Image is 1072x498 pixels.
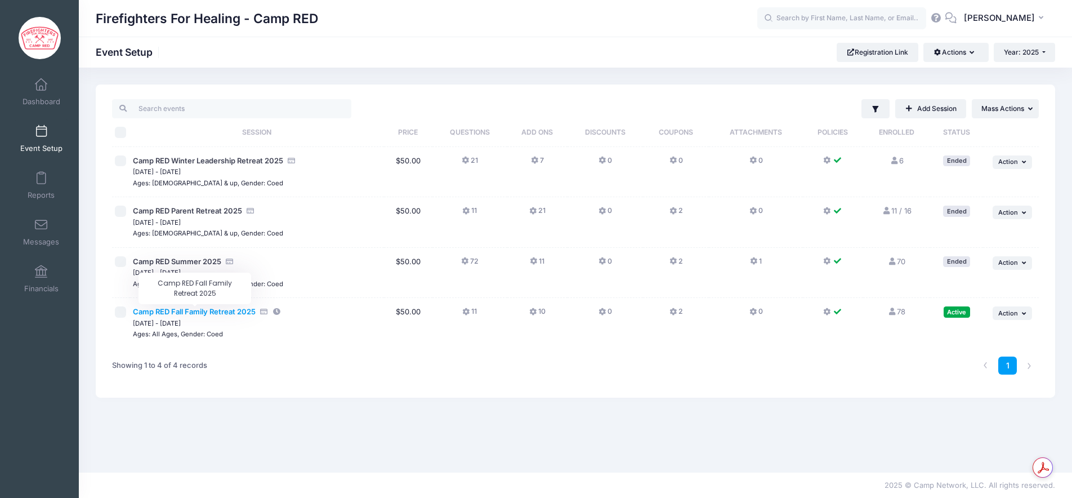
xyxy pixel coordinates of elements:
button: Action [993,206,1032,219]
button: 7 [531,155,544,172]
span: Messages [23,237,59,247]
span: Action [998,309,1018,317]
span: Financials [24,284,59,294]
a: Registration Link [837,43,918,62]
th: Discounts [568,118,644,147]
span: Reports [28,190,55,200]
span: [PERSON_NAME] [964,12,1035,24]
button: Action [993,155,1032,169]
a: 6 [890,156,903,165]
button: 0 [669,155,683,172]
a: 70 [888,257,905,266]
small: [DATE] - [DATE] [133,168,181,176]
span: Camp RED Summer 2025 [133,257,221,266]
span: Action [998,208,1018,216]
span: Camp RED Fall Family Retreat 2025 [133,307,256,316]
button: 1 [750,256,762,273]
span: Dashboard [23,97,60,106]
span: Camp RED Winter Leadership Retreat 2025 [133,156,283,165]
div: Ended [943,256,970,267]
div: Active [944,306,970,317]
th: Attachments [709,118,803,147]
a: Dashboard [15,72,68,112]
small: Ages: All Ages, Gender: Coed [133,330,223,338]
button: 21 [529,206,546,222]
button: 72 [461,256,479,273]
button: 10 [529,306,546,323]
th: Status [930,118,983,147]
span: Camp RED Parent Retreat 2025 [133,206,242,215]
div: Ended [943,155,970,166]
span: Year: 2025 [1004,48,1039,56]
span: Action [998,259,1018,266]
div: Ended [943,206,970,216]
button: Actions [923,43,988,62]
img: Firefighters For Healing - Camp RED [19,17,61,59]
th: Policies [803,118,863,147]
i: Accepting Credit Card Payments [259,308,268,315]
span: Event Setup [20,144,62,153]
button: [PERSON_NAME] [957,6,1055,32]
span: Discounts [585,128,626,136]
i: Accepting Credit Card Payments [245,207,254,215]
button: 0 [749,306,763,323]
td: $50.00 [384,248,432,299]
button: 0 [598,206,612,222]
a: Financials [15,259,68,299]
input: Search events [112,99,351,118]
th: Enrolled [863,118,931,147]
span: Questions [450,128,490,136]
td: $50.00 [384,298,432,348]
div: Camp RED Fall Family Retreat 2025 [139,273,251,304]
button: Action [993,256,1032,270]
i: This session is currently scheduled to pause registration at 23:59 PM America/Chicago on 09/15/2025. [272,308,281,315]
span: Policies [818,128,848,136]
button: Year: 2025 [994,43,1055,62]
th: Coupons [643,118,709,147]
small: [DATE] - [DATE] [133,269,181,277]
small: Ages: [DEMOGRAPHIC_DATA] & up, Gender: Coed [133,280,283,288]
button: 0 [749,206,763,222]
button: 2 [669,306,683,323]
span: Coupons [659,128,693,136]
span: Add Ons [521,128,553,136]
small: Ages: [DEMOGRAPHIC_DATA] & up, Gender: Coed [133,229,283,237]
a: 78 [888,307,905,316]
button: Mass Actions [972,99,1039,118]
th: Questions [432,118,507,147]
h1: Firefighters For Healing - Camp RED [96,6,318,32]
th: Add Ons [507,118,568,147]
th: Session [130,118,384,147]
button: 21 [462,155,478,172]
i: Accepting Credit Card Payments [225,258,234,265]
a: Messages [15,212,68,252]
div: Showing 1 to 4 of 4 records [112,353,207,379]
button: 0 [598,155,612,172]
a: 11 / 16 [882,206,911,215]
a: Event Setup [15,119,68,158]
button: 0 [598,256,612,273]
a: 1 [998,357,1017,375]
button: 11 [530,256,544,273]
th: Price [384,118,432,147]
td: $50.00 [384,197,432,248]
h1: Event Setup [96,46,162,58]
span: 2025 © Camp Network, LLC. All rights reserved. [885,481,1055,490]
button: 11 [462,306,477,323]
button: 2 [669,206,683,222]
a: Reports [15,166,68,205]
button: Action [993,306,1032,320]
span: Attachments [730,128,782,136]
small: [DATE] - [DATE] [133,319,181,327]
small: [DATE] - [DATE] [133,219,181,226]
a: Add Session [895,99,966,118]
td: $50.00 [384,147,432,198]
span: Action [998,158,1018,166]
i: Accepting Credit Card Payments [287,157,296,164]
small: Ages: [DEMOGRAPHIC_DATA] & up, Gender: Coed [133,179,283,187]
button: 2 [669,256,683,273]
span: Mass Actions [981,104,1024,113]
button: 0 [598,306,612,323]
input: Search by First Name, Last Name, or Email... [757,7,926,30]
button: 11 [462,206,477,222]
